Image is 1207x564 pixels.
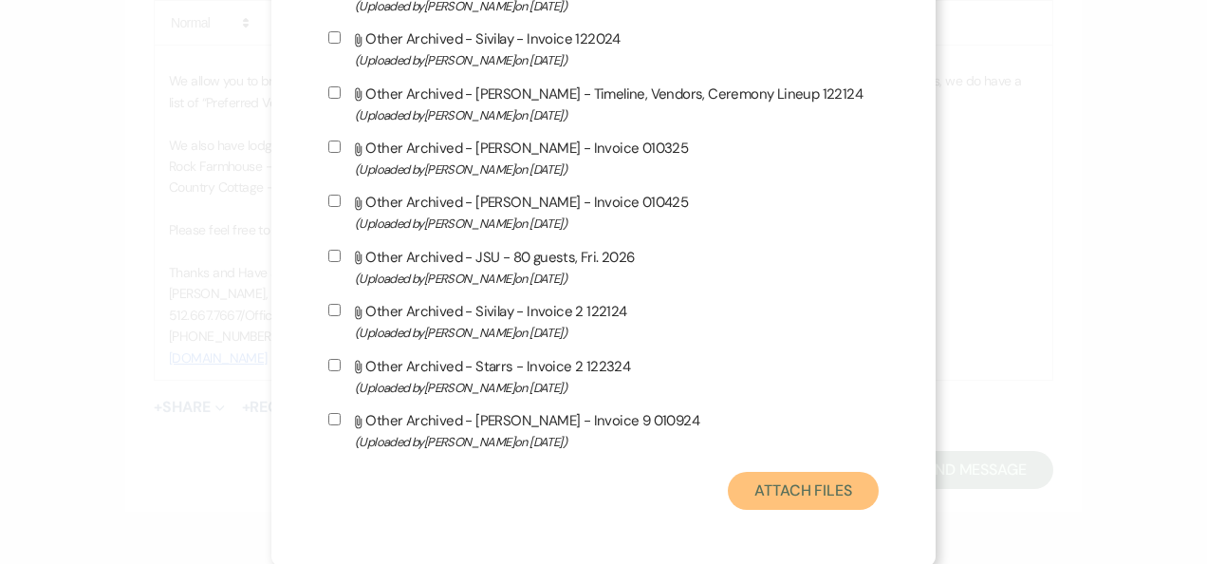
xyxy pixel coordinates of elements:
[355,322,879,344] span: (Uploaded by [PERSON_NAME] on [DATE] )
[328,86,341,99] input: Other Archived - [PERSON_NAME] - Timeline, Vendors, Ceremony Lineup 122124(Uploaded by[PERSON_NAM...
[355,431,879,453] span: (Uploaded by [PERSON_NAME] on [DATE] )
[328,304,341,316] input: Other Archived - Sivilay - Invoice 2 122124(Uploaded by[PERSON_NAME]on [DATE])
[328,195,341,207] input: Other Archived - [PERSON_NAME] - Invoice 010425(Uploaded by[PERSON_NAME]on [DATE])
[328,190,879,235] label: Other Archived - [PERSON_NAME] - Invoice 010425
[328,27,879,71] label: Other Archived - Sivilay - Invoice 122024
[728,472,879,510] button: Attach Files
[328,141,341,153] input: Other Archived - [PERSON_NAME] - Invoice 010325(Uploaded by[PERSON_NAME]on [DATE])
[328,359,341,371] input: Other Archived - Starrs - Invoice 2 122324(Uploaded by[PERSON_NAME]on [DATE])
[355,159,879,180] span: (Uploaded by [PERSON_NAME] on [DATE] )
[328,250,341,262] input: Other Archived - JSU - 80 guests, Fri. 2026(Uploaded by[PERSON_NAME]on [DATE])
[355,104,879,126] span: (Uploaded by [PERSON_NAME] on [DATE] )
[328,408,879,453] label: Other Archived - [PERSON_NAME] - Invoice 9 010924
[355,268,879,290] span: (Uploaded by [PERSON_NAME] on [DATE] )
[328,413,341,425] input: Other Archived - [PERSON_NAME] - Invoice 9 010924(Uploaded by[PERSON_NAME]on [DATE])
[328,136,879,180] label: Other Archived - [PERSON_NAME] - Invoice 010325
[328,299,879,344] label: Other Archived - Sivilay - Invoice 2 122124
[355,213,879,235] span: (Uploaded by [PERSON_NAME] on [DATE] )
[328,82,879,126] label: Other Archived - [PERSON_NAME] - Timeline, Vendors, Ceremony Lineup 122124
[328,31,341,44] input: Other Archived - Sivilay - Invoice 122024(Uploaded by[PERSON_NAME]on [DATE])
[328,354,879,399] label: Other Archived - Starrs - Invoice 2 122324
[355,49,879,71] span: (Uploaded by [PERSON_NAME] on [DATE] )
[355,377,879,399] span: (Uploaded by [PERSON_NAME] on [DATE] )
[328,245,879,290] label: Other Archived - JSU - 80 guests, Fri. 2026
